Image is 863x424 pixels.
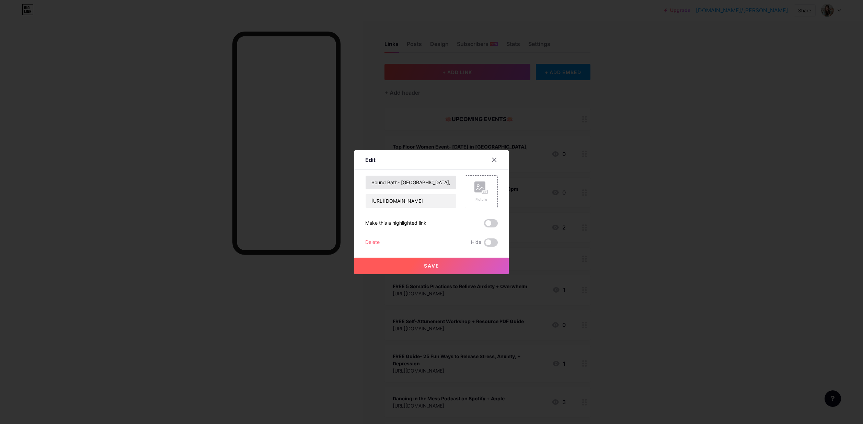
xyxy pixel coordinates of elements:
[471,238,481,247] span: Hide
[424,263,439,269] span: Save
[354,258,509,274] button: Save
[365,219,426,227] div: Make this a highlighted link
[365,156,376,164] div: Edit
[474,197,488,202] div: Picture
[366,194,456,208] input: URL
[365,238,380,247] div: Delete
[366,176,456,189] input: Title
